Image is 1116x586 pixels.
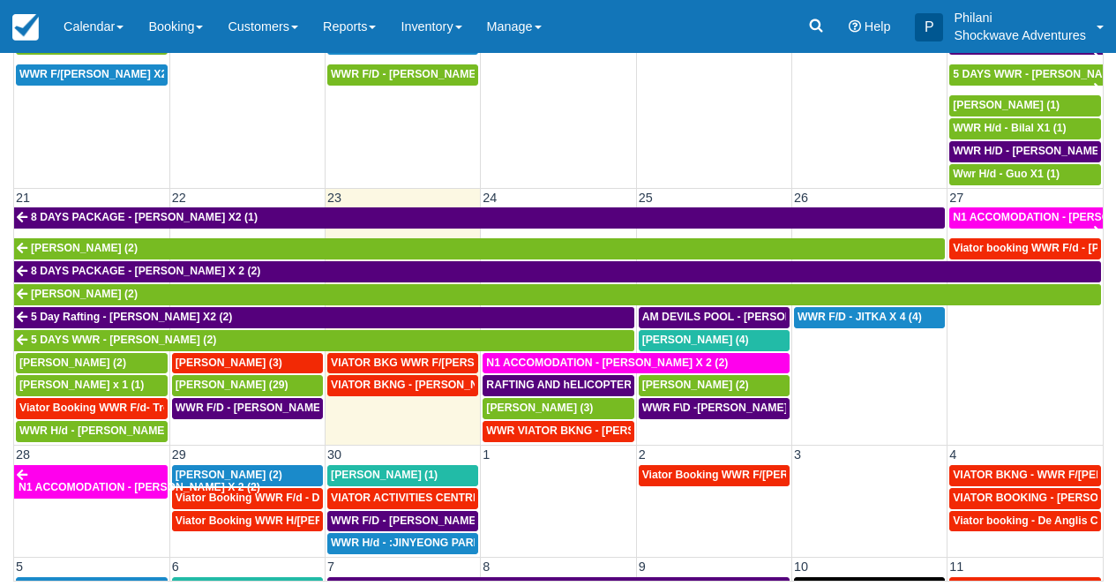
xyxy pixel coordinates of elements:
[327,465,478,486] a: [PERSON_NAME] (1)
[794,307,945,328] a: WWR F/D - JITKA X 4 (4)
[327,64,478,86] a: WWR F/D - [PERSON_NAME] 4 (4)
[639,330,790,351] a: [PERSON_NAME] (4)
[486,402,593,414] span: [PERSON_NAME] (3)
[16,353,168,374] a: [PERSON_NAME] (2)
[949,488,1101,509] a: VIATOR BOOKING - [PERSON_NAME] 2 (2)
[947,447,958,462] span: 4
[172,465,323,486] a: [PERSON_NAME] (2)
[327,488,478,509] a: VIATOR ACTIVITIES CENTRE WWR - [PERSON_NAME] X 1 (1)
[947,560,965,574] span: 11
[326,447,343,462] span: 30
[14,284,1101,305] a: [PERSON_NAME] (2)
[949,164,1101,185] a: Wwr H/d - Guo X1 (1)
[176,515,419,527] span: Viator Booking WWR H/[PERSON_NAME] x2 (3)
[170,560,181,574] span: 6
[953,122,1066,134] span: WWR H/d - Bilal X1 (1)
[327,533,478,554] a: WWR H/d - :JINYEONG PARK X 4 (4)
[947,191,965,205] span: 27
[331,357,651,369] span: VIATOR BKG WWR F/[PERSON_NAME] [PERSON_NAME] 2 (2)
[16,421,168,442] a: WWR H/d - [PERSON_NAME] X2 (2)
[865,19,891,34] span: Help
[326,560,336,574] span: 7
[331,469,438,481] span: [PERSON_NAME] (1)
[949,64,1103,86] a: 5 DAYS WWR - [PERSON_NAME] (2)
[949,118,1101,139] a: WWR H/d - Bilal X1 (1)
[14,191,32,205] span: 21
[483,421,633,442] a: WWR VIATOR BKNG - [PERSON_NAME] 2 (2)
[849,20,861,33] i: Help
[331,515,515,527] span: WWR F/D - [PERSON_NAME] X 1 (1)
[172,488,323,509] a: Viator Booking WWR F/d - Duty [PERSON_NAME] 2 (2)
[949,238,1101,259] a: Viator booking WWR F/d - [PERSON_NAME] 3 (3)
[31,242,138,254] span: [PERSON_NAME] (2)
[642,469,888,481] span: Viator Booking WWR F/[PERSON_NAME] X 2 (2)
[14,560,25,574] span: 5
[19,402,348,414] span: Viator Booking WWR F/d- Troonbeeckx, [PERSON_NAME] 11 (9)
[639,465,790,486] a: Viator Booking WWR F/[PERSON_NAME] X 2 (2)
[792,560,810,574] span: 10
[642,379,749,391] span: [PERSON_NAME] (2)
[953,99,1060,111] span: [PERSON_NAME] (1)
[483,398,633,419] a: [PERSON_NAME] (3)
[949,141,1101,162] a: WWR H/D - [PERSON_NAME] X 1 (1)
[637,191,655,205] span: 25
[327,375,478,396] a: VIATOR BKNG - [PERSON_NAME] 2 (2)
[915,13,943,41] div: P
[331,537,516,549] span: WWR H/d - :JINYEONG PARK X 4 (4)
[481,191,498,205] span: 24
[949,207,1103,229] a: N1 ACCOMODATION - [PERSON_NAME] X 2 (2)
[12,14,39,41] img: checkfront-main-nav-mini-logo.png
[949,465,1101,486] a: VIATOR BKNG - WWR F/[PERSON_NAME] 3 (3)
[176,357,282,369] span: [PERSON_NAME] (3)
[19,424,200,437] span: WWR H/d - [PERSON_NAME] X2 (2)
[31,311,232,323] span: 5 Day Rafting - [PERSON_NAME] X2 (2)
[486,379,820,391] span: RAFTING AND hELICOPTER PACKAGE - [PERSON_NAME] X1 (1)
[483,375,633,396] a: RAFTING AND hELICOPTER PACKAGE - [PERSON_NAME] X1 (1)
[16,398,168,419] a: Viator Booking WWR F/d- Troonbeeckx, [PERSON_NAME] 11 (9)
[486,424,717,437] span: WWR VIATOR BKNG - [PERSON_NAME] 2 (2)
[31,334,216,346] span: 5 DAYS WWR - [PERSON_NAME] (2)
[14,238,945,259] a: [PERSON_NAME] (2)
[176,492,455,504] span: Viator Booking WWR F/d - Duty [PERSON_NAME] 2 (2)
[326,191,343,205] span: 23
[954,26,1086,44] p: Shockwave Adventures
[14,307,634,328] a: 5 Day Rafting - [PERSON_NAME] X2 (2)
[172,511,323,532] a: Viator Booking WWR H/[PERSON_NAME] x2 (3)
[172,353,323,374] a: [PERSON_NAME] (3)
[172,398,323,419] a: WWR F/D - [PERSON_NAME] X 3 (3)
[170,191,188,205] span: 22
[176,469,282,481] span: [PERSON_NAME] (2)
[172,375,323,396] a: [PERSON_NAME] (29)
[481,560,491,574] span: 8
[642,402,820,414] span: WWR F\D -[PERSON_NAME] X2 (2)
[639,398,790,419] a: WWR F\D -[PERSON_NAME] X2 (2)
[486,357,728,369] span: N1 ACCOMODATION - [PERSON_NAME] X 2 (2)
[19,379,144,391] span: [PERSON_NAME] x 1 (1)
[327,353,478,374] a: VIATOR BKG WWR F/[PERSON_NAME] [PERSON_NAME] 2 (2)
[19,357,126,369] span: [PERSON_NAME] (2)
[642,334,749,346] span: [PERSON_NAME] (4)
[331,379,531,391] span: VIATOR BKNG - [PERSON_NAME] 2 (2)
[170,447,188,462] span: 29
[14,207,945,229] a: 8 DAYS PACKAGE - [PERSON_NAME] X2 (1)
[14,465,168,499] a: N1 ACCOMODATION - [PERSON_NAME] X 2 (2)
[637,560,648,574] span: 9
[19,68,184,80] span: WWR F/[PERSON_NAME] X2 (1)
[954,9,1086,26] p: Philani
[792,191,810,205] span: 26
[19,481,260,493] span: N1 ACCOMODATION - [PERSON_NAME] X 2 (2)
[798,311,922,323] span: WWR F/D - JITKA X 4 (4)
[483,353,790,374] a: N1 ACCOMODATION - [PERSON_NAME] X 2 (2)
[639,375,790,396] a: [PERSON_NAME] (2)
[31,288,138,300] span: [PERSON_NAME] (2)
[327,511,478,532] a: WWR F/D - [PERSON_NAME] X 1 (1)
[31,265,260,277] span: 8 DAYS PACKAGE - [PERSON_NAME] X 2 (2)
[637,447,648,462] span: 2
[14,330,634,351] a: 5 DAYS WWR - [PERSON_NAME] (2)
[14,261,1101,282] a: 8 DAYS PACKAGE - [PERSON_NAME] X 2 (2)
[639,307,790,328] a: AM DEVILS POOL - [PERSON_NAME] X 2 (2)
[331,68,505,80] span: WWR F/D - [PERSON_NAME] 4 (4)
[31,211,258,223] span: 8 DAYS PACKAGE - [PERSON_NAME] X2 (1)
[16,64,168,86] a: WWR F/[PERSON_NAME] X2 (1)
[949,511,1101,532] a: Viator booking - De Anglis Cristiano X1 (1)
